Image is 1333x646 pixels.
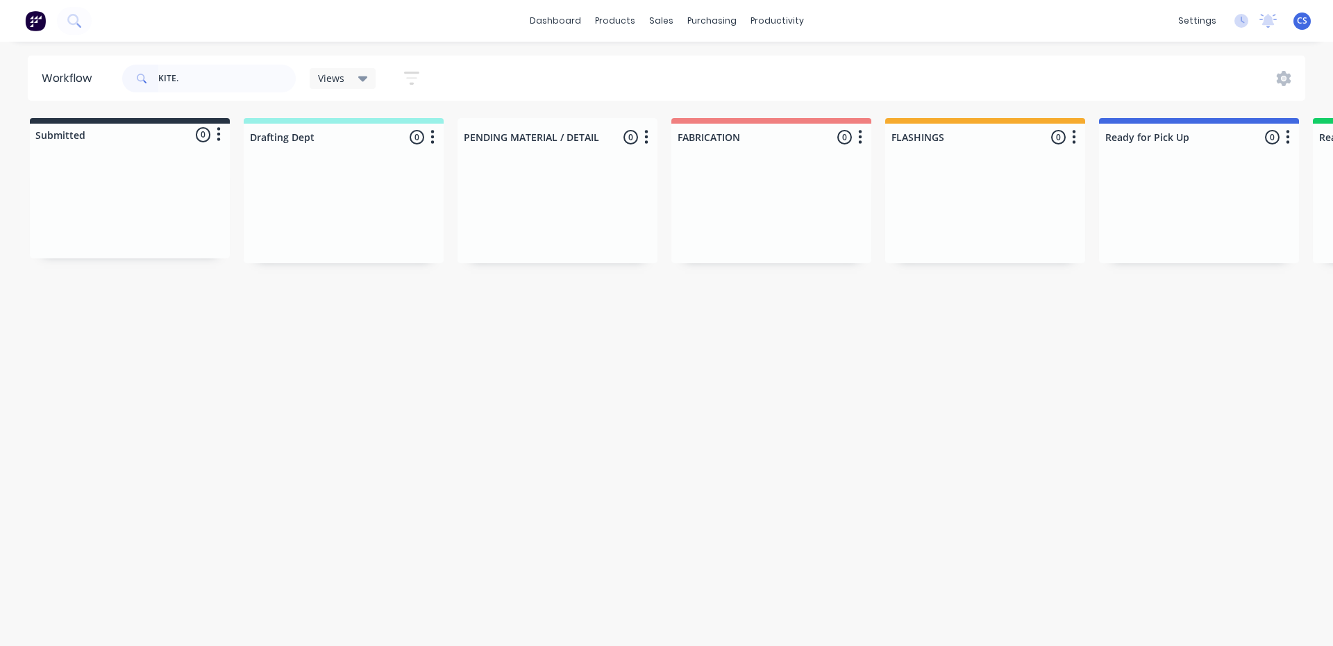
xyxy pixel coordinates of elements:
input: Search for orders... [158,65,296,92]
div: productivity [744,10,811,31]
span: Views [318,71,344,85]
div: sales [642,10,680,31]
a: dashboard [523,10,588,31]
span: CS [1297,15,1307,27]
div: purchasing [680,10,744,31]
img: Factory [25,10,46,31]
div: products [588,10,642,31]
div: settings [1171,10,1223,31]
div: Workflow [42,70,99,87]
